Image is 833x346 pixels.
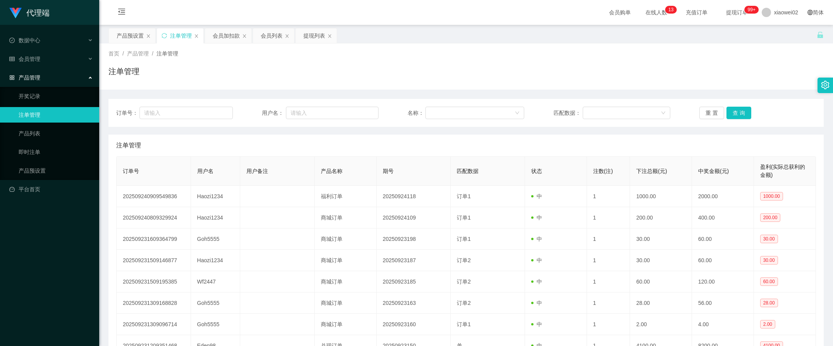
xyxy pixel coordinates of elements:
span: 匹配数据： [554,109,583,117]
td: 202509231309096714 [117,314,191,335]
td: 1 [587,314,630,335]
td: Haozi1234 [191,250,241,271]
i: 图标: menu-fold [108,0,135,25]
td: 1 [587,292,630,314]
td: 2000.00 [692,186,754,207]
td: 60.00 [692,250,754,271]
p: 1 [668,6,671,14]
td: 商城订单 [315,271,377,292]
div: 注单管理 [170,28,192,43]
span: 首页 [108,50,119,57]
img: logo.9652507e.png [9,8,22,19]
span: 订单1 [457,236,471,242]
span: 用户名： [262,109,286,117]
td: Haozi1234 [191,186,241,207]
span: 30.00 [760,256,778,265]
i: 图标: appstore-o [9,75,15,80]
i: 图标: global [807,10,813,15]
i: 图标: sync [162,33,167,38]
input: 请输入 [286,107,379,119]
td: 202509231509146877 [117,250,191,271]
span: 中 [531,193,542,199]
i: 图标: down [515,111,520,116]
i: 图标: table [9,56,15,62]
span: 在线人数 [642,10,671,15]
span: 2.00 [760,320,775,329]
span: 注单管理 [157,50,178,57]
td: 202509231609364799 [117,228,191,250]
p: 3 [671,6,674,14]
span: 28.00 [760,299,778,307]
span: 订单1 [457,193,471,199]
td: 202509240909549836 [117,186,191,207]
div: 产品预设置 [117,28,144,43]
td: 60.00 [692,228,754,250]
a: 即时注单 [19,144,93,160]
td: 1 [587,271,630,292]
a: 产品列表 [19,126,93,141]
td: 400.00 [692,207,754,228]
span: 订单2 [457,300,471,306]
i: 图标: down [661,111,666,116]
span: 60.00 [760,277,778,286]
td: Goh5555 [191,292,241,314]
span: 订单号 [123,168,139,174]
span: 订单1 [457,215,471,221]
span: 产品名称 [321,168,342,174]
span: 充值订单 [682,10,711,15]
span: 中 [531,279,542,285]
sup: 1208 [745,6,759,14]
td: 202509231509195385 [117,271,191,292]
td: 商城订单 [315,250,377,271]
i: 图标: close [146,34,151,38]
td: 商城订单 [315,292,377,314]
div: 提现列表 [303,28,325,43]
td: Goh5555 [191,314,241,335]
a: 注单管理 [19,107,93,123]
span: 名称： [408,109,425,117]
h1: 注单管理 [108,66,139,77]
td: Wf2447 [191,271,241,292]
td: 20250923160 [377,314,451,335]
td: 200.00 [630,207,692,228]
a: 图标: dashboard平台首页 [9,182,93,197]
span: 订单1 [457,321,471,327]
a: 产品预设置 [19,163,93,178]
td: 20250923198 [377,228,451,250]
td: 商城订单 [315,314,377,335]
td: 4.00 [692,314,754,335]
td: 20250923163 [377,292,451,314]
td: 1 [587,186,630,207]
span: 提现订单 [722,10,752,15]
span: 中 [531,215,542,221]
td: 2.00 [630,314,692,335]
td: 60.00 [630,271,692,292]
td: 30.00 [630,250,692,271]
i: 图标: unlock [817,31,824,38]
input: 请输入 [139,107,233,119]
span: 中 [531,236,542,242]
span: 订单号： [116,109,139,117]
span: 会员管理 [9,56,40,62]
sup: 13 [665,6,676,14]
td: 1000.00 [630,186,692,207]
td: 福利订单 [315,186,377,207]
span: 用户名 [197,168,213,174]
span: 中奖金额(元) [698,168,729,174]
td: 商城订单 [315,228,377,250]
span: 30.00 [760,235,778,243]
span: 匹配数据 [457,168,478,174]
i: 图标: close [242,34,247,38]
td: 1 [587,207,630,228]
td: 20250923187 [377,250,451,271]
h1: 代理端 [26,0,50,25]
span: 产品管理 [9,74,40,81]
td: 20250924109 [377,207,451,228]
i: 图标: setting [821,81,830,89]
i: 图标: close [285,34,289,38]
td: 1 [587,250,630,271]
td: 20250923185 [377,271,451,292]
span: 产品管理 [127,50,149,57]
td: 20250924118 [377,186,451,207]
span: 用户备注 [246,168,268,174]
